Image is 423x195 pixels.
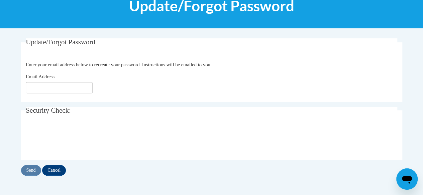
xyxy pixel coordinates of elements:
[26,74,55,79] span: Email Address
[26,126,127,152] iframe: reCAPTCHA
[26,38,95,46] span: Update/Forgot Password
[396,168,418,190] iframe: Button to launch messaging window
[26,62,211,67] span: Enter your email address below to recreate your password. Instructions will be emailed to you.
[26,106,71,114] span: Security Check:
[42,165,66,176] input: Cancel
[26,82,93,93] input: Email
